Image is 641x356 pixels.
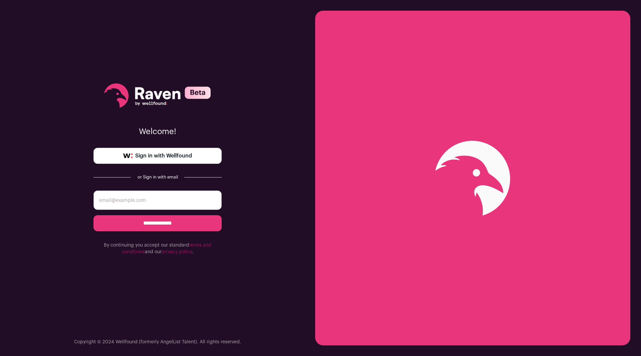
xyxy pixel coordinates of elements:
[136,174,179,180] div: or Sign in with email
[93,126,222,137] p: Welcome!
[93,242,222,255] p: By continuing you accept our standard and our .
[123,153,133,158] img: wellfound-symbol-flush-black-fb3c872781a75f747ccb3a119075da62bfe97bd399995f84a933054e44a575c4.png
[162,250,192,254] a: privacy policy
[93,148,222,164] a: Sign in with Wellfound
[135,152,192,160] span: Sign in with Wellfound
[74,339,241,345] p: Copyright © 2024 Wellfound (formerly AngelList Talent). All rights reserved.
[93,191,222,210] input: email@example.com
